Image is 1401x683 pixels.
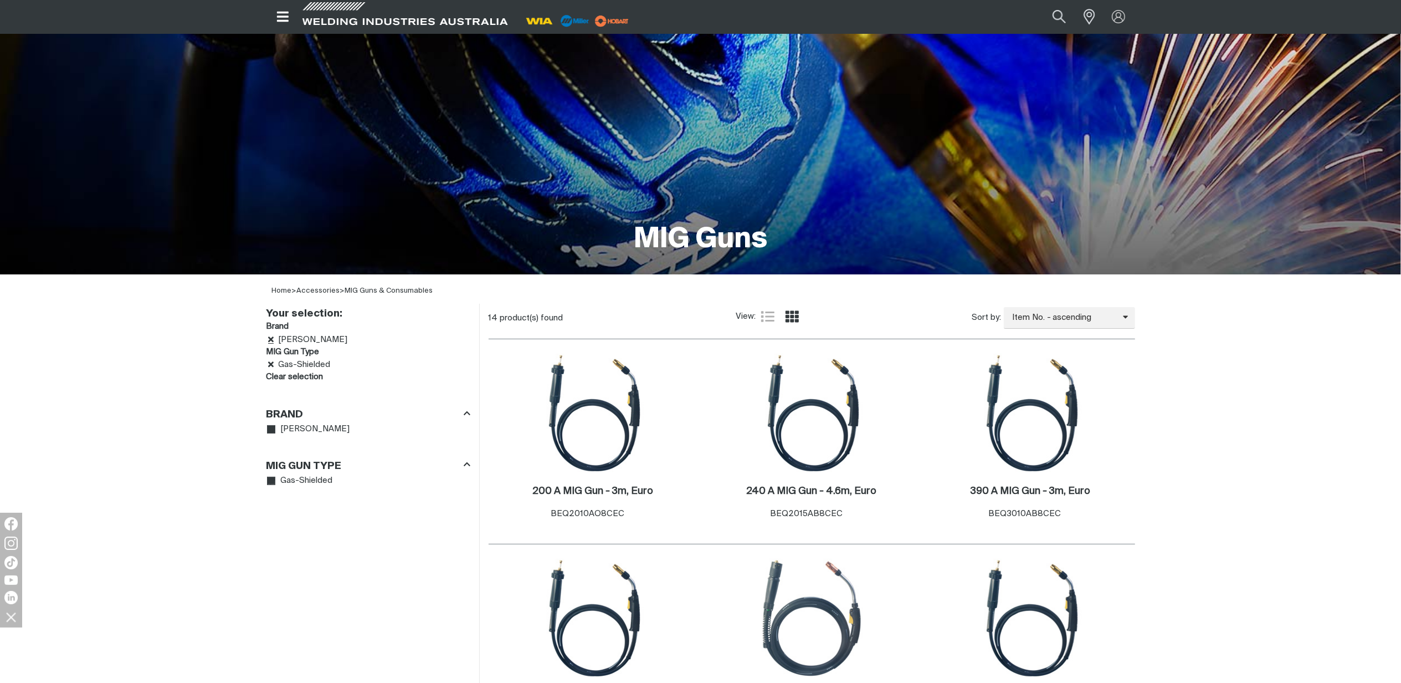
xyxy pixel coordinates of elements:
img: Instagram [4,537,18,550]
h1: MIG Guns [634,222,767,258]
div: 14 [489,313,736,324]
img: miller [592,13,632,29]
input: Product name or item number... [1026,4,1077,29]
a: Remove Gas-Shielded [267,360,275,369]
a: miller [592,17,632,25]
ul: Brand [267,422,470,437]
a: Accessories [297,287,340,294]
h2: 390 A MIG Gun - 3m, Euro [971,486,1090,496]
span: [PERSON_NAME] [280,423,350,436]
h2: 200 A MIG Gun - 3m, Euro [532,486,653,496]
img: 240 A MIG Gun - 4.6m, Euro [752,354,871,472]
h3: Brand [266,320,470,333]
img: LinkedIn [4,591,18,604]
h2: 240 A MIG Gun - 4.6m, Euro [746,486,876,496]
span: Bernard [279,334,348,345]
aside: Filters [266,304,470,489]
a: 200 A MIG Gun - 3m, Euro [532,485,653,498]
img: 390 A MIG Gun - 3m, Euro [971,354,1090,472]
span: > [292,287,297,294]
a: List view [761,310,774,323]
span: BEQ3010AB8CEC [989,509,1061,518]
li: Gas-Shielded [266,358,470,371]
span: > [297,287,345,294]
span: View: [736,310,756,323]
li: Bernard [266,333,470,346]
img: 390 A MIG Gun - 4.6m, Euro [971,559,1090,677]
img: TikTok [4,556,18,569]
span: Item No. - ascending [1004,312,1123,324]
a: 240 A MIG Gun - 4.6m, Euro [746,485,876,498]
span: Sort by: [972,312,1001,324]
span: Gas-Shielded [279,359,331,370]
h2: Your selection: [266,308,465,320]
img: Facebook [4,517,18,531]
a: [PERSON_NAME] [267,422,350,437]
a: MIG Guns & Consumables [345,287,433,294]
a: Home [272,287,292,294]
img: 200 A MIG Gun - 3m, Euro [533,354,652,472]
ul: MIG Gun Type [267,473,470,488]
div: MIG Gun Type [266,458,470,473]
span: Gas-Shielded [280,475,332,487]
h3: Brand [266,409,304,421]
img: 390 A MIG Gun - 4.6m, Bernard [752,559,871,677]
button: Search products [1040,4,1078,29]
img: YouTube [4,575,18,585]
img: hide socials [2,608,20,626]
div: Brand [266,407,470,422]
h3: MIG Gun Type [266,346,470,359]
a: Clear filters selection [266,371,324,384]
img: 300 A MIG Gun - 3m, Euro [533,559,652,677]
span: BEQ2015AB8CEC [770,509,843,518]
a: Gas-Shielded [267,473,333,488]
a: Remove Bernard [267,335,275,344]
h3: MIG Gun Type [266,460,342,473]
span: BEQ2010AO8CEC [551,509,624,518]
span: product(s) found [500,314,563,322]
a: 390 A MIG Gun - 3m, Euro [971,485,1090,498]
section: Product list controls [489,304,1135,332]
